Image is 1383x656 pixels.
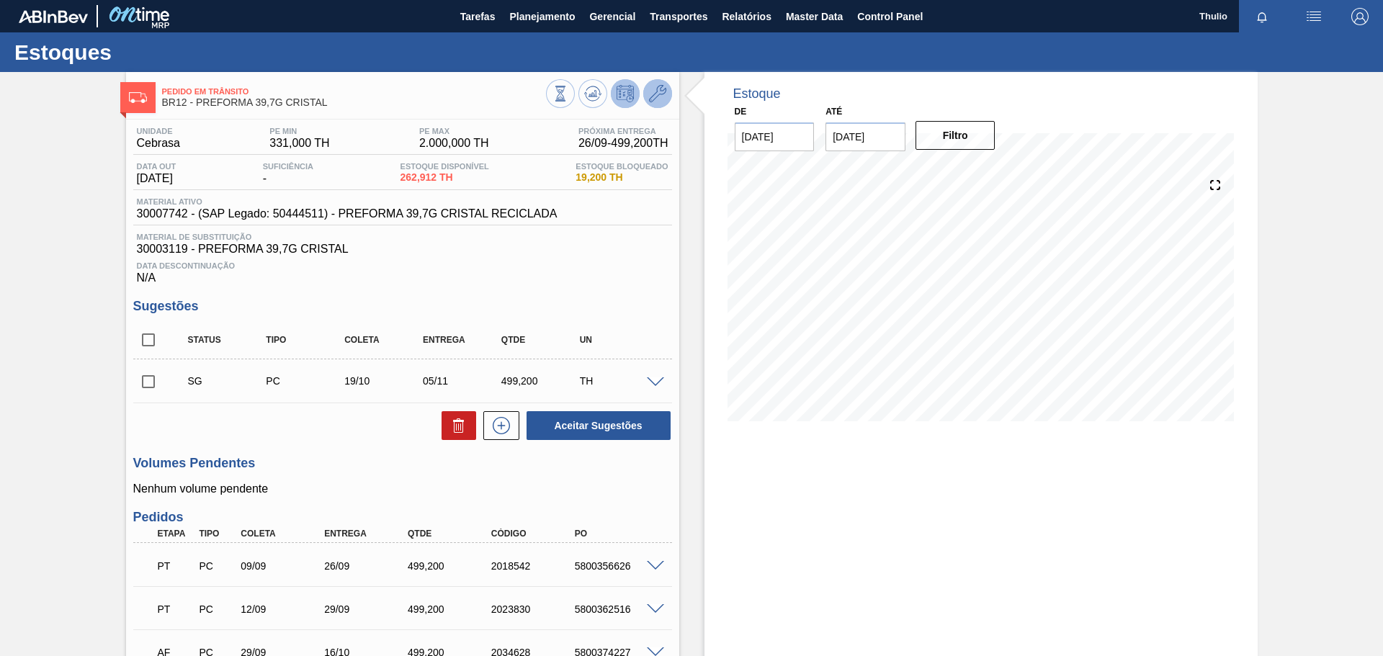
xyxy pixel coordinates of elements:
div: 2018542 [488,560,581,572]
div: Status [184,335,272,345]
span: Suficiência [263,162,313,171]
span: 26/09 - 499,200 TH [578,137,668,150]
div: Coleta [341,335,428,345]
span: [DATE] [137,172,176,185]
div: Estoque [733,86,781,102]
p: PT [158,603,194,615]
input: dd/mm/yyyy [825,122,905,151]
span: Estoque Disponível [400,162,489,171]
div: UN [576,335,663,345]
label: Até [825,107,842,117]
span: 19,200 TH [576,172,668,183]
div: PO [571,529,665,539]
img: Ícone [129,92,147,103]
span: Transportes [650,8,707,25]
div: Coleta [237,529,331,539]
div: Pedido de Compra [262,375,349,387]
div: Código [488,529,581,539]
div: TH [576,375,663,387]
span: Control Panel [857,8,923,25]
span: Gerencial [589,8,635,25]
input: dd/mm/yyyy [735,122,815,151]
div: Tipo [195,529,238,539]
div: 499,200 [404,560,498,572]
div: Entrega [419,335,506,345]
h3: Volumes Pendentes [133,456,672,471]
div: 499,200 [498,375,585,387]
div: 29/09/2025 [321,603,414,615]
span: Próxima Entrega [578,127,668,135]
div: 12/09/2025 [237,603,331,615]
div: Qtde [498,335,585,345]
h1: Estoques [14,44,270,60]
div: 499,200 [404,603,498,615]
div: Sugestão Criada [184,375,272,387]
button: Filtro [916,121,995,150]
p: PT [158,560,194,572]
span: Cebrasa [137,137,180,150]
img: userActions [1305,8,1322,25]
div: 09/09/2025 [237,560,331,572]
span: BR12 - PREFORMA 39,7G CRISTAL [162,97,546,108]
div: Entrega [321,529,414,539]
h3: Sugestões [133,299,672,314]
img: TNhmsLtSVTkK8tSr43FrP2fwEKptu5GPRR3wAAAABJRU5ErkJggg== [19,10,88,23]
div: Pedido em Trânsito [154,550,197,582]
button: Aceitar Sugestões [527,411,671,440]
span: 30003119 - PREFORMA 39,7G CRISTAL [137,243,668,256]
div: Etapa [154,529,197,539]
span: Tarefas [460,8,496,25]
div: Nova sugestão [476,411,519,440]
button: Ir ao Master Data / Geral [643,79,672,108]
p: Nenhum volume pendente [133,482,672,495]
span: Master Data [786,8,843,25]
span: Material de Substituição [137,233,668,241]
span: Data Descontinuação [137,261,668,270]
div: 5800356626 [571,560,665,572]
div: Qtde [404,529,498,539]
span: Relatórios [722,8,771,25]
h3: Pedidos [133,510,672,525]
div: Excluir Sugestões [434,411,476,440]
button: Atualizar Gráfico [578,79,607,108]
div: - [259,162,317,185]
div: 19/10/2025 [341,375,428,387]
div: Tipo [262,335,349,345]
div: Pedido de Compra [195,560,238,572]
button: Notificações [1239,6,1285,27]
div: Aceitar Sugestões [519,410,672,441]
span: Material ativo [137,197,558,206]
div: Pedido em Trânsito [154,593,197,625]
span: Unidade [137,127,180,135]
span: 30007742 - (SAP Legado: 50444511) - PREFORMA 39,7G CRISTAL RECICLADA [137,207,558,220]
div: 5800362516 [571,603,665,615]
div: 05/11/2025 [419,375,506,387]
div: 2023830 [488,603,581,615]
span: PE MAX [419,127,489,135]
button: Visão Geral dos Estoques [546,79,575,108]
label: De [735,107,747,117]
span: 2.000,000 TH [419,137,489,150]
span: Data out [137,162,176,171]
span: PE MIN [269,127,329,135]
button: Desprogramar Estoque [611,79,640,108]
div: Pedido de Compra [195,603,238,615]
div: N/A [133,256,672,284]
span: Estoque Bloqueado [576,162,668,171]
span: 331,000 TH [269,137,329,150]
img: Logout [1351,8,1369,25]
span: 262,912 TH [400,172,489,183]
span: Pedido em Trânsito [162,87,546,96]
div: 26/09/2025 [321,560,414,572]
span: Planejamento [509,8,575,25]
